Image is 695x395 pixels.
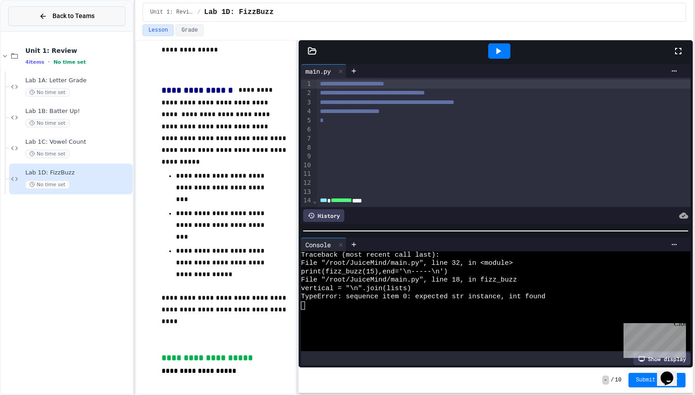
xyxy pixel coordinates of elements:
[633,353,690,365] div: Show display
[25,88,70,97] span: No time set
[636,376,678,384] span: Submit Answer
[301,276,517,284] span: File "/root/JuiceMind/main.py", line 18, in fizz_buzz
[312,197,317,204] span: Fold line
[301,268,447,276] span: print(fizz_buzz(15),end='\n-----\n')
[301,238,347,251] div: Console
[204,7,274,18] span: Lab 1D: FizzBuzz
[301,206,312,215] div: 15
[301,107,312,116] div: 4
[301,125,312,134] div: 6
[301,116,312,125] div: 5
[301,188,312,197] div: 13
[197,9,200,16] span: /
[301,66,335,76] div: main.py
[301,89,312,98] div: 2
[301,98,312,107] div: 3
[25,169,131,177] span: Lab 1D: FizzBuzz
[301,196,312,205] div: 14
[301,240,335,249] div: Console
[25,119,70,127] span: No time set
[611,376,614,384] span: /
[150,9,194,16] span: Unit 1: Review
[301,134,312,143] div: 7
[176,24,204,36] button: Grade
[620,320,686,358] iframe: chat widget
[301,169,312,179] div: 11
[8,6,125,26] button: Back to Teams
[301,293,545,301] span: TypeError: sequence item 0: expected str instance, int found
[628,373,685,387] button: Submit Answer
[25,59,44,65] span: 4 items
[301,285,411,293] span: vertical = "\n".join(lists)
[303,209,344,222] div: History
[25,138,131,146] span: Lab 1C: Vowel Count
[301,179,312,188] div: 12
[615,376,621,384] span: 10
[48,58,50,66] span: •
[301,143,312,152] div: 8
[25,180,70,189] span: No time set
[25,150,70,158] span: No time set
[143,24,174,36] button: Lesson
[25,77,131,85] span: Lab 1A: Letter Grade
[301,259,513,268] span: File "/root/JuiceMind/main.py", line 32, in <module>
[25,108,131,115] span: Lab 1B: Batter Up!
[657,359,686,386] iframe: chat widget
[301,152,312,161] div: 9
[301,161,312,170] div: 10
[52,11,95,21] span: Back to Teams
[53,59,86,65] span: No time set
[301,80,312,89] div: 1
[602,376,609,385] span: -
[301,251,439,259] span: Traceback (most recent call last):
[25,47,131,55] span: Unit 1: Review
[4,4,62,57] div: Chat with us now!Close
[301,64,347,78] div: main.py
